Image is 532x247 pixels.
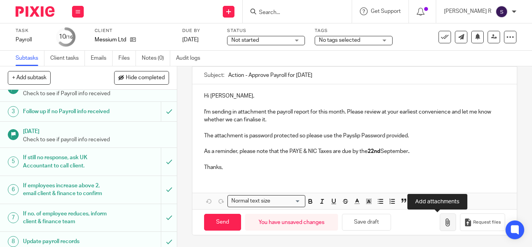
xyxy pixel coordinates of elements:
[8,71,51,84] button: + Add subtask
[8,106,19,117] div: 3
[95,36,126,44] p: Messium Ltd
[204,108,505,124] p: I'm sending in attachment the payroll report for this month. Please review at your earliest conve...
[231,37,259,43] span: Not started
[315,28,393,34] label: Tags
[245,214,338,231] div: You have unsaved changes
[126,75,165,81] span: Hide completed
[182,37,199,43] span: [DATE]
[460,213,505,231] button: Request files
[495,5,508,18] img: svg%3E
[227,195,305,207] div: Search for option
[368,149,381,154] strong: 22nd
[204,132,505,140] p: The attachment is password protected so please use the Payslip Password provided.
[444,7,491,15] p: [PERSON_NAME] R
[473,219,501,226] span: Request files
[142,51,170,66] a: Notes (0)
[23,136,169,144] p: Check to see if payroll info received
[16,51,44,66] a: Subtasks
[227,28,305,34] label: Status
[95,28,173,34] label: Client
[118,51,136,66] a: Files
[204,92,505,100] p: Hi [PERSON_NAME],
[371,9,401,14] span: Get Support
[16,36,47,44] div: Payroll
[8,212,19,223] div: 7
[59,32,73,41] div: 10
[23,106,110,117] h1: Follow up if no Payroll info received
[229,197,272,205] span: Normal text size
[204,147,505,155] p: As a reminder, please note that the PAYE & NIC Taxes are due by the September
[258,9,328,16] input: Search
[176,51,206,66] a: Audit logs
[204,71,224,79] label: Subject:
[50,51,85,66] a: Client tasks
[8,236,19,247] div: 8
[23,126,169,135] h1: [DATE]
[66,35,73,39] small: /16
[23,152,110,172] h1: If still no response, ask UK Accountant to call client.
[342,214,391,231] button: Save draft
[23,90,169,98] p: Check to see if Payroll info received
[319,37,360,43] span: No tags selected
[114,71,169,84] button: Hide completed
[273,197,301,205] input: Search for option
[23,208,110,228] h1: If no. of employee reduces, inform client & finance team
[91,51,113,66] a: Emails
[204,214,241,231] input: Send
[16,6,55,17] img: Pixie
[204,163,505,171] p: Thanks,
[16,28,47,34] label: Task
[408,149,409,154] strong: .
[23,180,110,200] h1: If employees increase above 2, email client & finance to confirm
[8,156,19,167] div: 5
[8,184,19,195] div: 6
[182,28,217,34] label: Due by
